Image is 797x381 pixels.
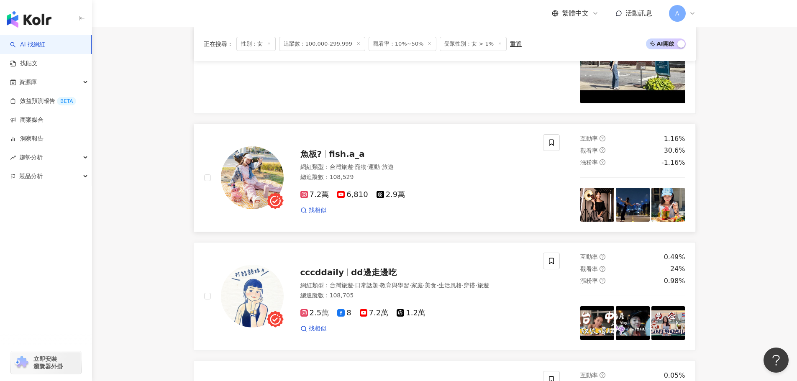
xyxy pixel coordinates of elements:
[380,282,409,289] span: 教育與學習
[300,325,326,333] a: 找相似
[600,266,605,272] span: question-circle
[380,164,382,170] span: ·
[353,282,355,289] span: ·
[580,372,598,378] span: 互動率
[440,37,507,51] span: 受眾性別：女 > 1%
[369,37,437,51] span: 觀看率：10%~50%
[377,190,405,199] span: 2.9萬
[7,11,51,28] img: logo
[580,253,598,260] span: 互動率
[300,267,344,277] span: cccddaily
[397,309,425,317] span: 1.2萬
[19,148,43,167] span: 趨勢分析
[600,278,605,284] span: question-circle
[580,306,614,340] img: post-image
[382,164,394,170] span: 旅遊
[670,264,685,274] div: 24%
[19,167,43,186] span: 競品分析
[360,309,389,317] span: 7.2萬
[330,282,353,289] span: 台灣旅遊
[477,282,489,289] span: 旅遊
[462,282,464,289] span: ·
[10,59,38,68] a: 找貼文
[366,164,368,170] span: ·
[580,147,598,154] span: 觀看率
[409,282,411,289] span: ·
[351,267,397,277] span: dd邊走邊吃
[309,206,326,215] span: 找相似
[664,146,685,155] div: 30.6%
[438,282,462,289] span: 生活風格
[651,306,685,340] img: post-image
[661,158,685,167] div: -1.16%
[194,124,696,232] a: KOL Avatar魚板?fish.a_a網紅類型：台灣旅遊·寵物·運動·旅遊總追蹤數：108,5297.2萬6,8102.9萬找相似互動率question-circle1.16%觀看率ques...
[600,136,605,141] span: question-circle
[221,146,284,209] img: KOL Avatar
[300,281,533,290] div: 網紅類型 ：
[355,282,378,289] span: 日常話題
[329,149,365,159] span: fish.a_a
[510,41,522,47] div: 重置
[300,163,533,171] div: 網紅類型 ：
[300,149,322,159] span: 魚板?
[600,254,605,260] span: question-circle
[13,356,30,369] img: chrome extension
[330,164,353,170] span: 台灣旅遊
[19,73,37,92] span: 資源庫
[355,164,366,170] span: 寵物
[10,135,44,143] a: 洞察報告
[464,282,475,289] span: 穿搭
[368,164,380,170] span: 運動
[600,159,605,165] span: question-circle
[10,41,45,49] a: searchAI 找網紅
[411,282,423,289] span: 家庭
[580,277,598,284] span: 漲粉率
[664,253,685,262] div: 0.49%
[300,173,533,182] div: 總追蹤數 ： 108,529
[664,276,685,286] div: 0.98%
[651,188,685,222] img: post-image
[33,355,63,370] span: 立即安裝 瀏覽器外掛
[309,325,326,333] span: 找相似
[194,242,696,350] a: KOL Avatarcccddailydd邊走邊吃網紅類型：台灣旅遊·日常話題·教育與學習·家庭·美食·生活風格·穿搭·旅遊總追蹤數：108,7052.5萬87.2萬1.2萬找相似互動率ques...
[10,155,16,161] span: rise
[562,9,589,18] span: 繁體中文
[436,282,438,289] span: ·
[300,309,329,317] span: 2.5萬
[300,190,329,199] span: 7.2萬
[580,135,598,142] span: 互動率
[378,282,380,289] span: ·
[600,372,605,378] span: question-circle
[353,164,355,170] span: ·
[425,282,436,289] span: 美食
[204,41,233,47] span: 正在搜尋 ：
[10,116,44,124] a: 商案媒合
[675,9,679,18] span: A
[580,159,598,166] span: 漲粉率
[300,206,326,215] a: 找相似
[337,309,351,317] span: 8
[236,37,276,51] span: 性別：女
[616,306,650,340] img: post-image
[337,190,368,199] span: 6,810
[300,292,533,300] div: 總追蹤數 ： 108,705
[664,134,685,143] div: 1.16%
[10,97,76,105] a: 效益預測報告BETA
[580,188,614,222] img: post-image
[279,37,365,51] span: 追蹤數：100,000-299,999
[764,348,789,373] iframe: Help Scout Beacon - Open
[616,188,650,222] img: post-image
[221,265,284,327] img: KOL Avatar
[11,351,81,374] a: chrome extension立即安裝 瀏覽器外掛
[423,282,425,289] span: ·
[664,371,685,380] div: 0.05%
[580,266,598,272] span: 觀看率
[625,9,652,17] span: 活動訊息
[600,147,605,153] span: question-circle
[475,282,477,289] span: ·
